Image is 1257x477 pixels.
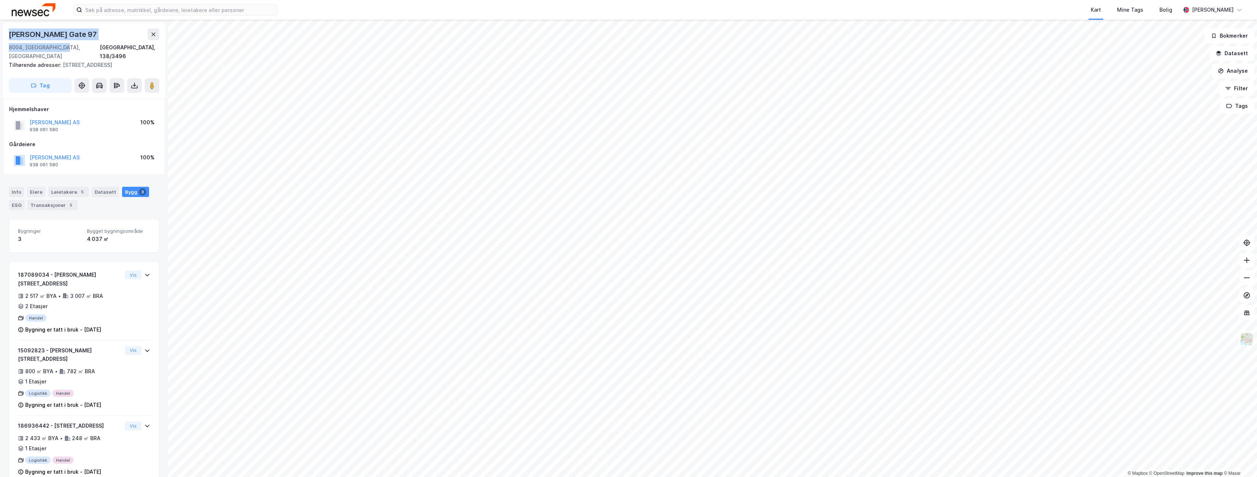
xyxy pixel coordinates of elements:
div: 248 ㎡ BRA [72,434,100,443]
button: Tags [1220,99,1254,113]
div: • [60,435,63,441]
a: Improve this map [1186,471,1223,476]
div: Mine Tags [1117,5,1143,14]
div: Datasett [92,187,119,197]
div: 3 [139,188,146,196]
img: newsec-logo.f6e21ccffca1b3a03d2d.png [12,3,56,16]
a: OpenStreetMap [1149,471,1185,476]
div: 5 [79,188,86,196]
div: 1 Etasjer [25,377,46,386]
div: Info [9,187,24,197]
div: 782 ㎡ BRA [67,367,95,376]
div: 3 007 ㎡ BRA [70,292,103,300]
div: 938 061 580 [30,162,58,168]
div: [STREET_ADDRESS] [9,61,153,69]
button: Datasett [1209,46,1254,61]
span: Bygget bygningsområde [87,228,150,234]
div: 1 Etasjer [25,444,46,453]
div: Kart [1091,5,1101,14]
div: [GEOGRAPHIC_DATA], 138/3496 [100,43,160,61]
div: 2 Etasjer [25,302,48,311]
div: Kontrollprogram for chat [1220,442,1257,477]
a: Mapbox [1128,471,1148,476]
div: Bygning er tatt i bruk - [DATE] [25,325,101,334]
div: 3 [18,235,81,243]
div: Transaksjoner [27,200,77,210]
div: Eiere [27,187,45,197]
div: ESG [9,200,24,210]
div: Bygning er tatt i bruk - [DATE] [25,467,101,476]
span: Bygninger [18,228,81,234]
div: 186936442 - [STREET_ADDRESS] [18,421,122,430]
div: Bygning er tatt i bruk - [DATE] [25,401,101,409]
div: [PERSON_NAME] [1192,5,1234,14]
button: Vis [125,346,141,355]
div: 4 037 ㎡ [87,235,150,243]
div: 100% [140,118,155,127]
div: Gårdeiere [9,140,159,149]
div: 187089034 - [PERSON_NAME][STREET_ADDRESS] [18,270,122,288]
button: Bokmerker [1205,29,1254,43]
div: 800 ㎡ BYA [25,367,53,376]
span: Tilhørende adresser: [9,62,63,68]
div: Hjemmelshaver [9,105,159,114]
div: 2 433 ㎡ BYA [25,434,58,443]
div: 8004, [GEOGRAPHIC_DATA], [GEOGRAPHIC_DATA] [9,43,100,61]
div: Leietakere [48,187,89,197]
iframe: Chat Widget [1220,442,1257,477]
div: 15092823 - [PERSON_NAME][STREET_ADDRESS] [18,346,122,364]
button: Vis [125,421,141,430]
button: Filter [1219,81,1254,96]
div: 5 [67,201,75,209]
div: [PERSON_NAME] Gate 97 [9,29,98,40]
img: Z [1240,332,1254,346]
div: • [55,368,58,374]
div: 100% [140,153,155,162]
div: 2 517 ㎡ BYA [25,292,57,300]
div: 938 061 580 [30,127,58,133]
button: Vis [125,270,141,279]
div: Bolig [1159,5,1172,14]
button: Tag [9,78,72,93]
div: Bygg [122,187,149,197]
input: Søk på adresse, matrikkel, gårdeiere, leietakere eller personer [82,4,277,15]
div: • [58,293,61,299]
button: Analyse [1212,64,1254,78]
